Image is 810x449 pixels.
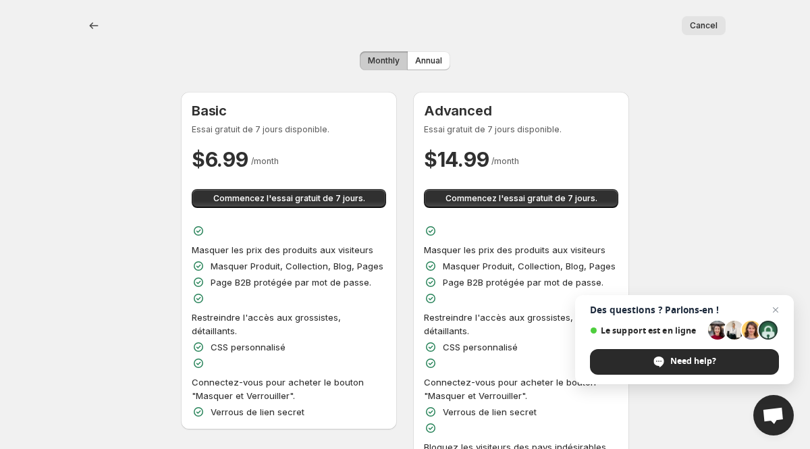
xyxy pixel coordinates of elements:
button: Cancel [682,16,726,35]
p: Restreindre l'accès aux grossistes, détaillants. [192,311,386,338]
div: Open chat [753,395,794,435]
button: Monthly [360,51,408,70]
h2: $ 6.99 [192,146,248,173]
p: CSS personnalisé [211,340,286,354]
span: / month [491,156,519,166]
span: Commencez l'essai gratuit de 7 jours. [213,193,365,204]
p: Essai gratuit de 7 jours disponible. [192,124,386,135]
p: CSS personnalisé [443,340,518,354]
h3: Advanced [424,103,618,119]
span: Commencez l'essai gratuit de 7 jours. [446,193,597,204]
h2: $ 14.99 [424,146,489,173]
p: Verrous de lien secret [211,405,304,419]
button: Annual [407,51,450,70]
span: Monthly [368,55,400,66]
p: Connectez-vous pour acheter le bouton "Masquer et Verrouiller". [424,375,618,402]
button: Commencez l'essai gratuit de 7 jours. [424,189,618,208]
span: Cancel [690,20,718,31]
p: Masquer Produit, Collection, Blog, Pages [211,259,383,273]
button: Commencez l'essai gratuit de 7 jours. [192,189,386,208]
p: Verrous de lien secret [443,405,537,419]
p: Essai gratuit de 7 jours disponible. [424,124,618,135]
span: Need help? [670,355,716,367]
p: Masquer Produit, Collection, Blog, Pages [443,259,616,273]
span: Des questions ? Parlons-en ! [590,305,779,315]
p: Connectez-vous pour acheter le bouton "Masquer et Verrouiller". [192,375,386,402]
p: Page B2B protégée par mot de passe. [443,275,603,289]
p: Page B2B protégée par mot de passe. [211,275,371,289]
button: back [84,16,103,35]
span: / month [251,156,279,166]
p: Masquer les prix des produits aux visiteurs [192,243,373,257]
h3: Basic [192,103,386,119]
span: Close chat [767,302,784,318]
p: Restreindre l'accès aux grossistes, détaillants. [424,311,618,338]
span: Le support est en ligne [590,325,703,336]
div: Need help? [590,349,779,375]
span: Annual [415,55,442,66]
p: Masquer les prix des produits aux visiteurs [424,243,605,257]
